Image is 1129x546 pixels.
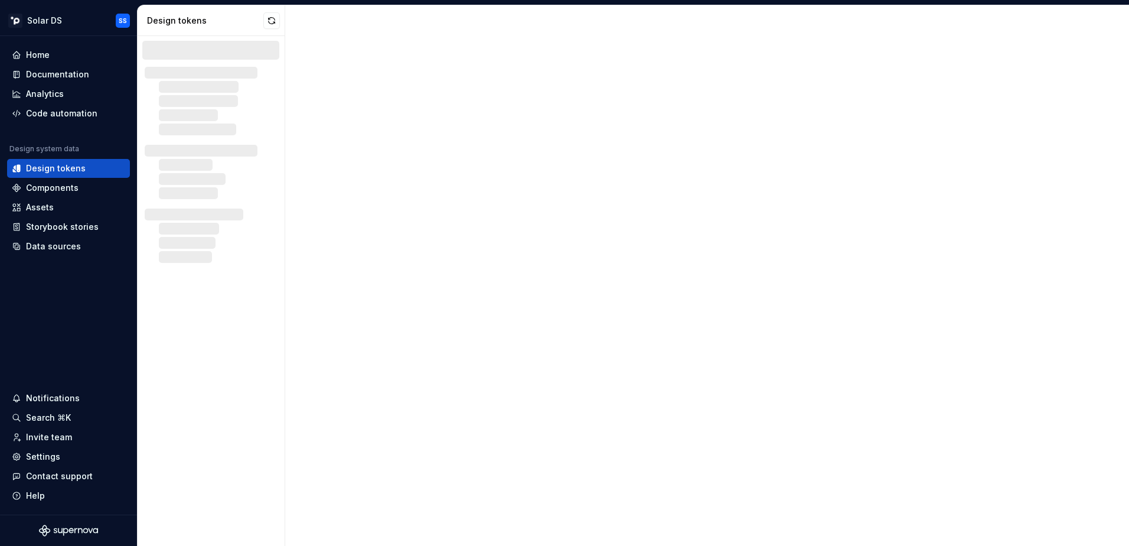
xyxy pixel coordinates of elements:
[26,490,45,502] div: Help
[26,451,60,463] div: Settings
[26,69,89,80] div: Documentation
[2,8,135,33] button: Solar DSSS
[7,486,130,505] button: Help
[7,65,130,84] a: Documentation
[26,182,79,194] div: Components
[27,15,62,27] div: Solar DS
[26,88,64,100] div: Analytics
[7,84,130,103] a: Analytics
[26,162,86,174] div: Design tokens
[26,49,50,61] div: Home
[9,144,79,154] div: Design system data
[8,14,22,28] img: deb07db6-ec04-4ac8-9ca0-9ed434161f92.png
[26,412,71,424] div: Search ⌘K
[26,470,93,482] div: Contact support
[7,467,130,486] button: Contact support
[7,217,130,236] a: Storybook stories
[7,178,130,197] a: Components
[7,447,130,466] a: Settings
[7,198,130,217] a: Assets
[26,240,81,252] div: Data sources
[26,431,72,443] div: Invite team
[26,201,54,213] div: Assets
[7,428,130,447] a: Invite team
[7,159,130,178] a: Design tokens
[26,108,97,119] div: Code automation
[26,221,99,233] div: Storybook stories
[7,389,130,408] button: Notifications
[147,15,263,27] div: Design tokens
[26,392,80,404] div: Notifications
[7,45,130,64] a: Home
[7,237,130,256] a: Data sources
[7,408,130,427] button: Search ⌘K
[39,525,98,537] svg: Supernova Logo
[119,16,127,25] div: SS
[7,104,130,123] a: Code automation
